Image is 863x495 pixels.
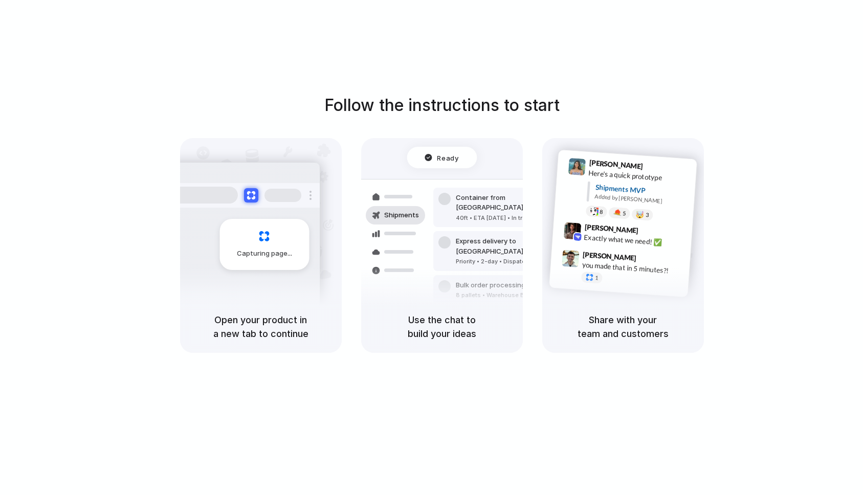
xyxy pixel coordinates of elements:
div: you made that in 5 minutes?! [582,259,684,277]
span: Ready [437,152,458,163]
h1: Follow the instructions to start [324,93,560,118]
div: Container from [GEOGRAPHIC_DATA] [456,193,566,213]
span: 1 [594,275,598,280]
span: 3 [645,212,649,217]
span: 9:41 AM [646,162,667,174]
div: Express delivery to [GEOGRAPHIC_DATA] [456,236,566,256]
span: 5 [622,210,626,216]
div: Here's a quick prototype [588,167,690,185]
div: Bulk order processing [456,280,551,290]
div: 40ft • ETA [DATE] • In transit [456,214,566,222]
span: Shipments [384,210,419,220]
div: Exactly what we need! ✅ [584,232,686,249]
span: [PERSON_NAME] [582,249,636,263]
span: Capturing page [237,249,294,259]
div: Priority • 2-day • Dispatched [456,257,566,266]
span: 9:47 AM [639,254,660,266]
span: 9:42 AM [641,226,662,238]
span: [PERSON_NAME] [584,221,638,236]
div: 🤯 [635,211,644,218]
div: Shipments MVP [595,182,690,198]
div: 8 pallets • Warehouse B • Packed [456,291,551,300]
span: 8 [599,209,603,214]
h5: Open your product in a new tab to continue [192,313,329,341]
div: Added by [PERSON_NAME] [594,192,689,207]
h5: Share with your team and customers [555,313,692,341]
span: [PERSON_NAME] [589,157,643,172]
h5: Use the chat to build your ideas [373,313,511,341]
